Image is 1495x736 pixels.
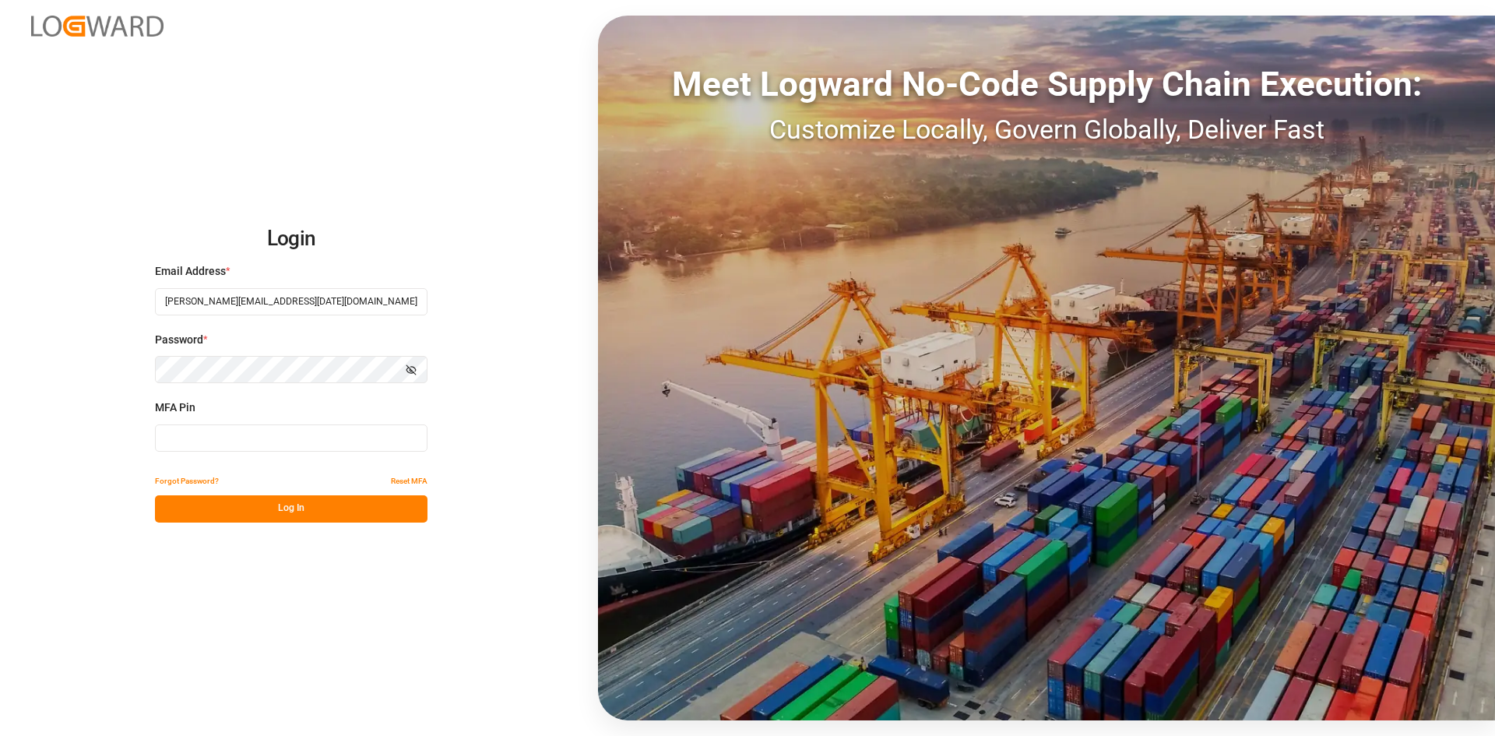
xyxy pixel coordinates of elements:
button: Reset MFA [391,468,427,495]
span: MFA Pin [155,400,195,416]
div: Meet Logward No-Code Supply Chain Execution: [598,58,1495,110]
input: Enter your email [155,288,427,315]
img: Logward_new_orange.png [31,16,164,37]
div: Customize Locally, Govern Globally, Deliver Fast [598,110,1495,150]
h2: Login [155,214,427,264]
button: Log In [155,495,427,523]
span: Email Address [155,263,226,280]
span: Password [155,332,203,348]
button: Forgot Password? [155,468,219,495]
